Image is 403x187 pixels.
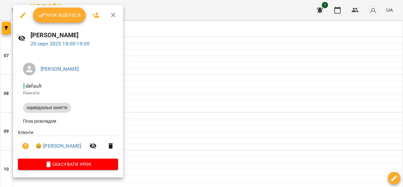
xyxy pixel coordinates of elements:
span: - default [23,83,43,89]
button: Урок відбувся [33,8,86,23]
span: Скасувати Урок [23,161,113,168]
button: Візит ще не сплачено. Додати оплату? [18,138,33,154]
p: Кімната [23,90,113,96]
a: 😀 [PERSON_NAME] [36,142,81,150]
a: [PERSON_NAME] [41,66,79,72]
ul: Клієнти [18,129,118,159]
span: індивідуальні заняття [23,105,71,111]
span: Урок відбувся [38,11,81,19]
button: Скасувати Урок [18,159,118,170]
a: 20 серп 2025 18:00-19:00 [31,41,90,47]
li: Поза розкладом [18,115,118,127]
h6: [PERSON_NAME] [31,30,118,40]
